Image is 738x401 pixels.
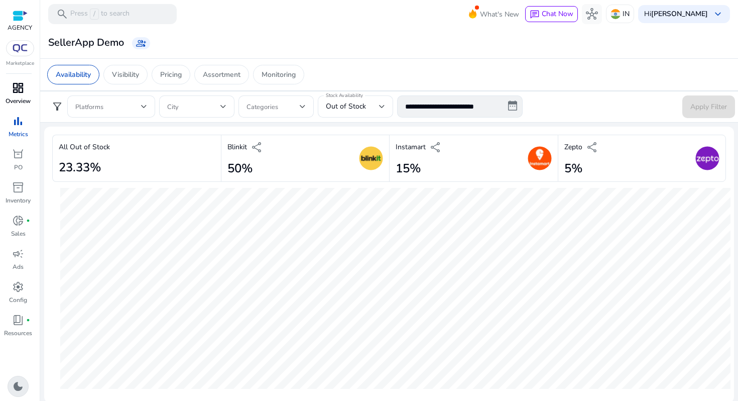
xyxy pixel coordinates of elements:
p: Overview [6,96,31,106]
p: Sales [11,229,26,238]
span: orders [12,148,24,160]
p: All Out of Stock [59,142,110,152]
span: bar_chart [12,115,24,127]
p: Hi [644,11,708,18]
h3: SellerApp Demo [48,37,124,49]
span: Chat Now [542,9,573,19]
span: donut_small [12,215,24,227]
a: group_add [132,37,150,49]
button: chatChat Now [525,6,578,22]
span: filter_alt [51,101,63,113]
p: Inventory [6,196,31,205]
p: PO [14,163,23,172]
h2: 23.33% [59,160,110,175]
mat-label: Stock Availability [326,92,363,99]
span: dashboard [12,82,24,94]
span: hub [586,8,598,20]
span: settings [12,281,24,293]
span: What's New [480,6,519,23]
p: Zepto [564,142,582,152]
span: search [56,8,68,20]
p: Resources [4,329,32,338]
b: [PERSON_NAME] [651,9,708,19]
h2: 5% [564,161,598,176]
p: Config [9,295,27,305]
p: Metrics [9,130,28,139]
p: AGENCY [8,23,32,32]
p: Availability [56,69,91,80]
span: share [430,141,442,153]
span: chat [530,10,540,20]
span: dark_mode [12,380,24,392]
span: fiber_manual_record [26,318,30,322]
span: share [586,141,598,153]
p: Blinkit [227,142,247,152]
span: Out of Stock [326,102,366,111]
h2: 15% [396,161,442,176]
span: fiber_manual_record [26,219,30,223]
img: QC-logo.svg [11,44,29,52]
span: group_add [136,38,146,48]
p: Visibility [112,69,139,80]
h2: 50% [227,161,263,176]
p: IN [623,5,630,23]
p: Ads [13,262,24,271]
span: book_4 [12,314,24,326]
button: hub [582,4,602,24]
p: Instamart [396,142,426,152]
span: campaign [12,248,24,260]
span: share [251,141,263,153]
p: Assortment [203,69,240,80]
p: Monitoring [262,69,296,80]
span: / [90,9,99,20]
p: Press to search [70,9,130,20]
img: in.svg [610,9,621,19]
span: inventory_2 [12,181,24,193]
p: Marketplace [6,60,34,67]
p: Pricing [160,69,182,80]
span: keyboard_arrow_down [712,8,724,20]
